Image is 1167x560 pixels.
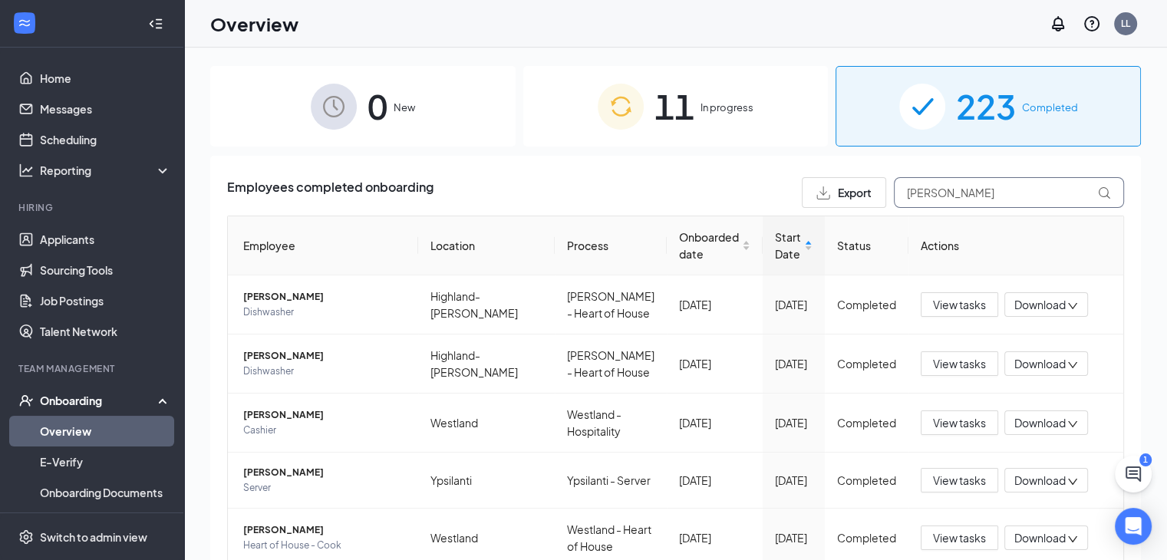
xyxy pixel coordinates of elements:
[1014,530,1066,546] span: Download
[243,364,406,379] span: Dishwasher
[1014,415,1066,431] span: Download
[40,446,171,477] a: E-Verify
[921,468,998,492] button: View tasks
[679,472,750,489] div: [DATE]
[933,355,986,372] span: View tasks
[775,355,813,372] div: [DATE]
[1067,301,1078,311] span: down
[679,414,750,431] div: [DATE]
[921,292,998,317] button: View tasks
[394,100,415,115] span: New
[1022,100,1078,115] span: Completed
[17,15,32,31] svg: WorkstreamLogo
[837,472,896,489] div: Completed
[921,410,998,435] button: View tasks
[1083,15,1101,33] svg: QuestionInfo
[40,94,171,124] a: Messages
[837,529,896,546] div: Completed
[1014,356,1066,372] span: Download
[18,163,34,178] svg: Analysis
[40,124,171,155] a: Scheduling
[243,480,406,496] span: Server
[243,522,406,538] span: [PERSON_NAME]
[933,296,986,313] span: View tasks
[40,477,171,508] a: Onboarding Documents
[243,465,406,480] span: [PERSON_NAME]
[802,177,886,208] button: Export
[1121,17,1130,30] div: LL
[1067,419,1078,430] span: down
[243,538,406,553] span: Heart of House - Cook
[555,216,667,275] th: Process
[368,80,387,133] span: 0
[555,334,667,394] td: [PERSON_NAME] - Heart of House
[40,63,171,94] a: Home
[838,187,872,198] span: Export
[1139,453,1152,466] div: 1
[418,394,555,453] td: Westland
[933,414,986,431] span: View tasks
[40,393,158,408] div: Onboarding
[933,472,986,489] span: View tasks
[555,275,667,334] td: [PERSON_NAME] - Heart of House
[243,289,406,305] span: [PERSON_NAME]
[228,216,418,275] th: Employee
[921,525,998,550] button: View tasks
[40,416,171,446] a: Overview
[243,407,406,423] span: [PERSON_NAME]
[418,453,555,509] td: Ypsilanti
[243,348,406,364] span: [PERSON_NAME]
[210,11,298,37] h1: Overview
[667,216,763,275] th: Onboarded date
[679,296,750,313] div: [DATE]
[894,177,1124,208] input: Search by Name, Job Posting, or Process
[1067,360,1078,371] span: down
[40,508,171,539] a: Activity log
[775,414,813,431] div: [DATE]
[40,529,147,545] div: Switch to admin view
[775,229,801,262] span: Start Date
[243,423,406,438] span: Cashier
[921,351,998,376] button: View tasks
[1014,297,1066,313] span: Download
[775,472,813,489] div: [DATE]
[679,229,739,262] span: Onboarded date
[1067,476,1078,487] span: down
[679,529,750,546] div: [DATE]
[654,80,694,133] span: 11
[775,296,813,313] div: [DATE]
[775,529,813,546] div: [DATE]
[18,201,168,214] div: Hiring
[148,16,163,31] svg: Collapse
[40,163,172,178] div: Reporting
[908,216,1123,275] th: Actions
[418,334,555,394] td: Highland-[PERSON_NAME]
[679,355,750,372] div: [DATE]
[18,362,168,375] div: Team Management
[1115,508,1152,545] div: Open Intercom Messenger
[933,529,986,546] span: View tasks
[555,453,667,509] td: Ypsilanti - Server
[243,305,406,320] span: Dishwasher
[40,255,171,285] a: Sourcing Tools
[40,285,171,316] a: Job Postings
[1115,456,1152,492] button: ChatActive
[18,529,34,545] svg: Settings
[418,275,555,334] td: Highland-[PERSON_NAME]
[701,100,753,115] span: In progress
[825,216,908,275] th: Status
[956,80,1016,133] span: 223
[1014,473,1066,489] span: Download
[555,394,667,453] td: Westland - Hospitality
[40,224,171,255] a: Applicants
[40,316,171,347] a: Talent Network
[837,355,896,372] div: Completed
[837,414,896,431] div: Completed
[18,393,34,408] svg: UserCheck
[837,296,896,313] div: Completed
[1067,534,1078,545] span: down
[1124,465,1142,483] svg: ChatActive
[418,216,555,275] th: Location
[1049,15,1067,33] svg: Notifications
[227,177,434,208] span: Employees completed onboarding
